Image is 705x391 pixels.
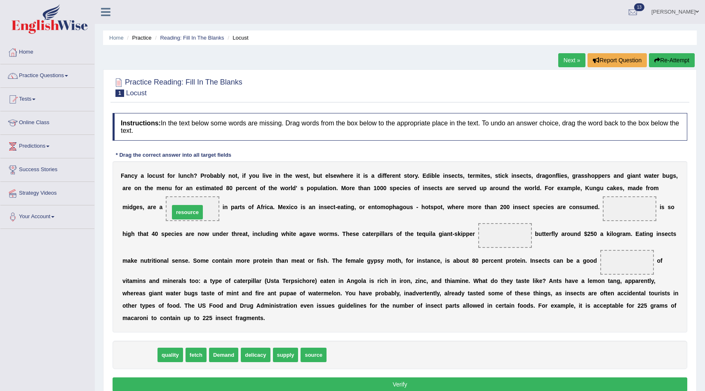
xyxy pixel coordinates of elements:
b: o [591,172,595,179]
b: h [515,185,518,191]
b: i [264,172,266,179]
b: e [561,172,564,179]
b: b [432,172,435,179]
b: h [341,172,345,179]
b: s [428,185,431,191]
b: d [292,185,296,191]
b: w [296,172,300,179]
b: u [479,185,483,191]
b: i [357,172,358,179]
span: 13 [634,3,644,11]
b: t [145,185,147,191]
b: . [336,185,338,191]
span: 1 [115,90,124,97]
b: . [418,172,419,179]
b: 0 [377,185,380,191]
b: F [545,185,548,191]
b: y [134,172,138,179]
b: d [620,172,624,179]
a: Predictions [0,135,94,155]
b: n [424,185,428,191]
b: t [512,185,515,191]
b: t [358,185,360,191]
b: s [159,172,162,179]
b: l [435,172,437,179]
b: r [242,185,244,191]
b: o [346,185,350,191]
b: n [138,185,141,191]
b: s [487,172,490,179]
b: , [237,172,239,179]
b: w [524,185,529,191]
b: i [500,172,502,179]
b: a [613,172,617,179]
b: F [121,172,125,179]
b: i [430,172,432,179]
b: u [155,172,159,179]
b: e [350,172,353,179]
b: d [536,172,540,179]
b: b [313,172,317,179]
b: a [122,185,126,191]
b: a [211,185,214,191]
b: w [644,172,649,179]
b: r [348,172,350,179]
b: l [291,185,292,191]
b: e [162,185,165,191]
b: n [635,172,639,179]
b: P [200,172,204,179]
b: r [552,185,554,191]
b: i [275,172,277,179]
b: e [150,185,153,191]
b: o [414,185,418,191]
b: n [277,172,280,179]
b: e [128,185,131,191]
b: e [431,185,435,191]
b: o [549,172,552,179]
b: l [262,172,264,179]
b: n [502,185,506,191]
b: f [383,172,385,179]
b: l [558,172,559,179]
b: l [321,185,322,191]
b: e [300,172,303,179]
b: e [269,172,272,179]
b: e [345,172,348,179]
b: b [210,172,214,179]
b: o [169,172,173,179]
b: i [559,172,561,179]
b: f [167,172,169,179]
b: a [649,172,652,179]
b: e [520,172,523,179]
b: t [162,172,164,179]
b: M [341,185,346,191]
li: Locust [226,34,249,42]
a: Home [109,35,124,41]
b: e [248,185,251,191]
div: * Drag the correct answer into all target fields [113,151,235,159]
b: i [630,172,632,179]
b: e [216,185,219,191]
b: E [423,172,426,179]
b: t [652,172,654,179]
b: t [526,172,528,179]
b: p [598,172,602,179]
b: o [329,185,333,191]
b: r [350,185,352,191]
b: e [602,172,605,179]
b: s [301,185,304,191]
b: n [395,172,399,179]
b: e [274,185,277,191]
b: e [387,172,390,179]
a: Reading: Fill In The Blanks [160,35,224,41]
b: o [495,185,499,191]
h2: Practice Reading: Fill In The Blanks [113,76,242,97]
b: v [466,185,470,191]
b: c [399,185,403,191]
b: r [126,185,128,191]
b: f [385,172,387,179]
b: t [437,185,439,191]
b: u [317,172,320,179]
h4: In the text below some words are missing. Drag words from the box below to the appropriate place ... [113,113,687,141]
b: r [493,185,495,191]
